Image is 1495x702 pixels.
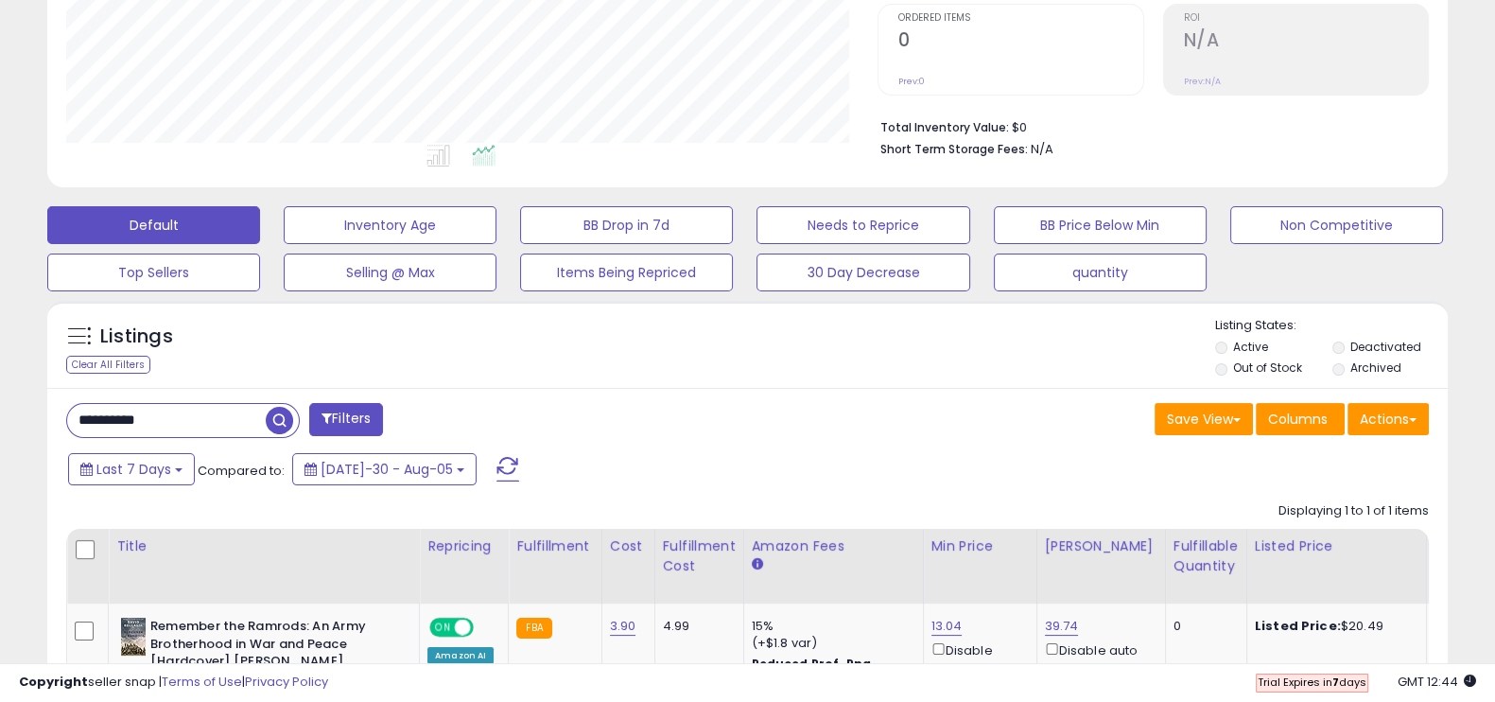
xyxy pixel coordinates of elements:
span: ON [431,620,455,636]
div: Clear All Filters [66,356,150,374]
button: Columns [1256,403,1345,435]
label: Archived [1350,360,1401,376]
small: Amazon Fees. [752,556,763,573]
b: Listed Price: [1255,617,1341,635]
h2: N/A [1184,29,1428,55]
span: Trial Expires in days [1258,675,1366,690]
h2: 0 [898,29,1142,55]
button: Items Being Repriced [520,254,733,291]
small: Prev: N/A [1184,76,1221,87]
b: Total Inventory Value: [880,119,1009,135]
div: (+$1.8 var) [752,635,909,652]
b: Short Term Storage Fees: [880,141,1028,157]
span: 2025-08-13 12:44 GMT [1398,673,1476,691]
p: Listing States: [1215,317,1448,335]
label: Deactivated [1350,339,1421,355]
button: Top Sellers [47,254,260,291]
span: OFF [471,620,501,636]
button: Inventory Age [284,206,496,244]
div: Disable auto adjust max [1045,640,1151,676]
div: Fulfillment Cost [663,536,736,576]
h5: Listings [100,324,173,350]
button: BB Drop in 7d [520,206,733,244]
div: Amazon Fees [752,536,915,556]
div: $20.49 [1255,618,1412,635]
a: Privacy Policy [245,673,328,691]
div: seller snap | | [19,674,328,692]
button: Default [47,206,260,244]
span: [DATE]-30 - Aug-05 [321,460,453,479]
button: Actions [1347,403,1429,435]
img: 51+pvJuyeSL._SL40_.jpg [121,618,146,656]
button: Filters [309,403,383,436]
button: Non Competitive [1230,206,1443,244]
button: quantity [994,254,1207,291]
button: [DATE]-30 - Aug-05 [292,453,477,485]
div: [PERSON_NAME] [1045,536,1157,556]
span: Compared to: [198,462,285,480]
b: Remember the Ramrods: An Army Brotherhood in War and Peace [Hardcover] [PERSON_NAME] [150,618,380,676]
div: Disable auto adjust min [931,640,1022,694]
div: Cost [610,536,647,556]
li: $0 [880,114,1415,137]
button: Last 7 Days [68,453,195,485]
span: Columns [1268,410,1328,429]
div: Listed Price [1255,536,1418,556]
div: Repricing [427,536,500,556]
strong: Copyright [19,673,88,691]
div: Fulfillable Quantity [1173,536,1239,576]
div: Min Price [931,536,1029,556]
span: N/A [1031,140,1053,158]
div: Displaying 1 to 1 of 1 items [1278,502,1429,520]
div: Title [116,536,411,556]
button: Needs to Reprice [756,206,969,244]
div: 4.99 [663,618,729,635]
small: Prev: 0 [898,76,925,87]
button: BB Price Below Min [994,206,1207,244]
div: Fulfillment [516,536,593,556]
a: Terms of Use [162,673,242,691]
small: FBA [516,618,551,639]
label: Out of Stock [1233,360,1302,376]
span: Last 7 Days [96,460,171,479]
button: Save View [1155,403,1253,435]
a: 39.74 [1045,617,1079,636]
div: 15% [752,618,909,635]
a: 13.04 [931,617,963,636]
a: 3.90 [610,617,636,636]
button: 30 Day Decrease [756,254,969,291]
b: 7 [1332,675,1339,690]
div: 0 [1173,618,1232,635]
label: Active [1233,339,1268,355]
span: ROI [1184,13,1428,24]
span: Ordered Items [898,13,1142,24]
button: Selling @ Max [284,254,496,291]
